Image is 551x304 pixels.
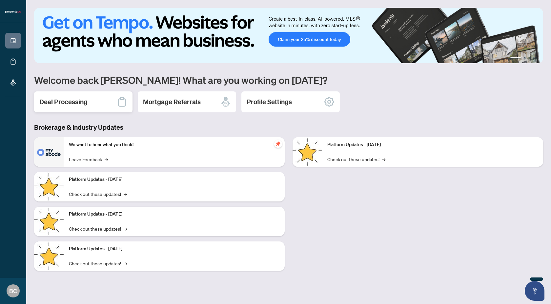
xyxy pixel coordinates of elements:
[293,137,322,167] img: Platform Updates - June 23, 2025
[5,10,21,14] img: logo
[327,156,385,163] a: Check out these updates!→
[69,211,279,218] p: Platform Updates - [DATE]
[105,156,108,163] span: →
[34,123,543,132] h3: Brokerage & Industry Updates
[534,57,537,59] button: 4
[510,57,521,59] button: 1
[124,190,127,198] span: →
[34,74,543,86] h1: Welcome back [PERSON_NAME]! What are you working on [DATE]?
[69,156,108,163] a: Leave Feedback→
[69,260,127,267] a: Check out these updates!→
[9,286,17,295] span: BC
[382,156,385,163] span: →
[525,281,544,301] button: Open asap
[143,97,201,106] h2: Mortgage Referrals
[69,176,279,183] p: Platform Updates - [DATE]
[523,57,526,59] button: 2
[69,245,279,253] p: Platform Updates - [DATE]
[69,141,279,148] p: We want to hear what you think!
[529,57,531,59] button: 3
[247,97,292,106] h2: Profile Settings
[34,241,64,271] img: Platform Updates - July 8, 2025
[124,225,127,232] span: →
[327,141,538,148] p: Platform Updates - [DATE]
[34,8,543,63] img: Slide 0
[69,190,127,198] a: Check out these updates!→
[34,172,64,201] img: Platform Updates - September 16, 2025
[34,137,64,167] img: We want to hear what you think!
[39,97,88,106] h2: Deal Processing
[69,225,127,232] a: Check out these updates!→
[274,140,282,148] span: pushpin
[124,260,127,267] span: →
[34,207,64,236] img: Platform Updates - July 21, 2025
